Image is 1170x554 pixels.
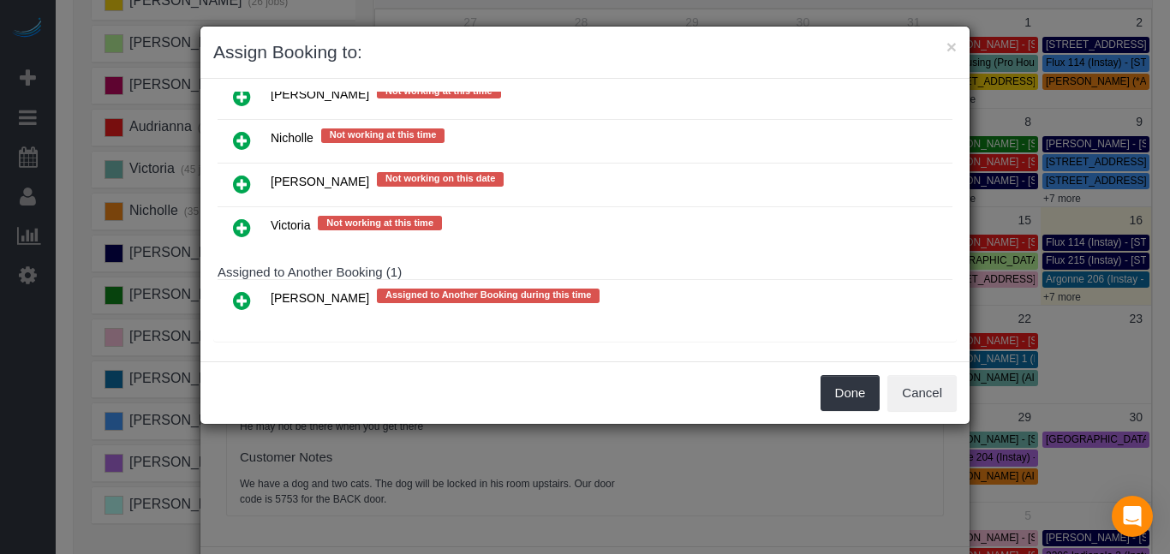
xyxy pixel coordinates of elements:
span: [PERSON_NAME] [271,292,369,306]
button: Cancel [887,375,957,411]
div: Open Intercom Messenger [1112,496,1153,537]
span: Nicholle [271,132,313,146]
h3: Assign Booking to: [213,39,957,65]
span: [PERSON_NAME] [271,87,369,101]
span: Not working at this time [321,128,445,142]
span: [PERSON_NAME] [271,176,369,189]
span: Assigned to Another Booking during this time [377,289,600,302]
button: Done [821,375,880,411]
span: Not working on this date [377,172,504,186]
span: Not working at this time [377,85,501,98]
span: Victoria [271,219,310,233]
h4: Assigned to Another Booking (1) [218,265,952,280]
span: Not working at this time [318,216,442,229]
button: × [946,38,957,56]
